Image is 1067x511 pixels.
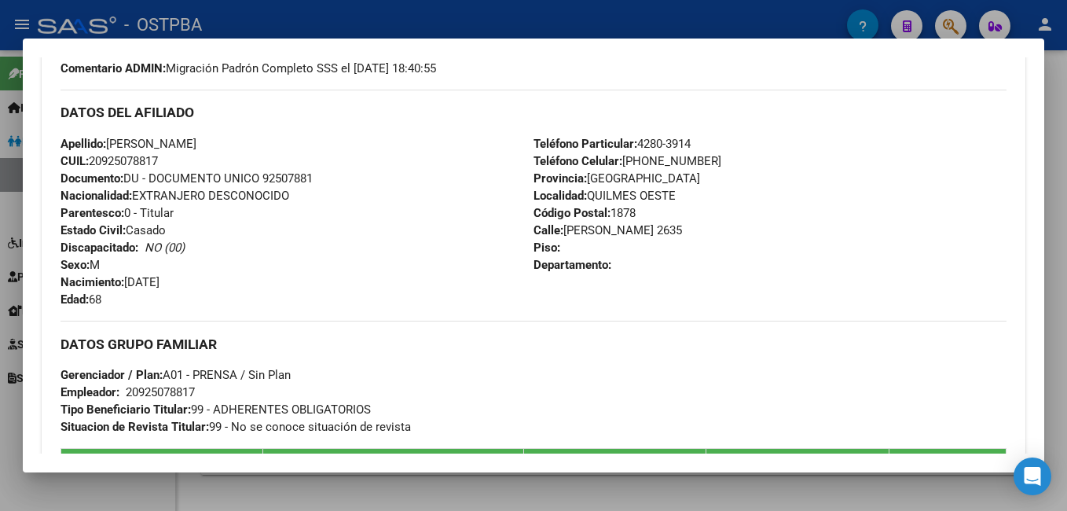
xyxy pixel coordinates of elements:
[706,449,889,486] th: Parentesco
[60,292,101,307] span: 68
[263,449,524,486] th: Nombre
[533,223,563,237] strong: Calle:
[533,137,691,151] span: 4280-3914
[533,206,636,220] span: 1878
[60,420,411,434] span: 99 - No se conoce situación de revista
[533,154,622,168] strong: Teléfono Celular:
[533,223,682,237] span: [PERSON_NAME] 2635
[60,60,436,77] span: Migración Padrón Completo SSS el [DATE] 18:40:55
[60,292,89,307] strong: Edad:
[60,104,1006,121] h3: DATOS DEL AFILIADO
[60,336,1006,353] h3: DATOS GRUPO FAMILIAR
[60,61,166,75] strong: Comentario ADMIN:
[60,137,196,151] span: [PERSON_NAME]
[60,223,166,237] span: Casado
[60,154,158,168] span: 20925078817
[61,449,263,486] th: CUIL
[60,137,106,151] strong: Apellido:
[60,206,174,220] span: 0 - Titular
[60,385,119,399] strong: Empleador:
[533,171,587,186] strong: Provincia:
[60,275,124,289] strong: Nacimiento:
[60,206,124,220] strong: Parentesco:
[889,449,1006,486] th: Activo
[60,171,123,186] strong: Documento:
[60,368,291,382] span: A01 - PRENSA / Sin Plan
[60,154,89,168] strong: CUIL:
[533,171,700,186] span: [GEOGRAPHIC_DATA]
[60,368,163,382] strong: Gerenciador / Plan:
[533,206,610,220] strong: Código Postal:
[533,154,721,168] span: [PHONE_NUMBER]
[533,137,637,151] strong: Teléfono Particular:
[145,241,185,255] i: NO (00)
[533,189,676,203] span: QUILMES OESTE
[60,403,371,417] span: 99 - ADHERENTES OBLIGATORIOS
[60,189,289,203] span: EXTRANJERO DESCONOCIDO
[60,403,191,417] strong: Tipo Beneficiario Titular:
[60,189,132,203] strong: Nacionalidad:
[524,449,706,486] th: Nacimiento
[1014,458,1051,495] div: Open Intercom Messenger
[533,241,560,255] strong: Piso:
[533,189,587,203] strong: Localidad:
[60,275,159,289] span: [DATE]
[60,241,138,255] strong: Discapacitado:
[60,223,126,237] strong: Estado Civil:
[60,258,90,272] strong: Sexo:
[533,258,611,272] strong: Departamento:
[126,384,195,401] div: 20925078817
[60,258,100,272] span: M
[60,420,209,434] strong: Situacion de Revista Titular:
[60,171,313,186] span: DU - DOCUMENTO UNICO 92507881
